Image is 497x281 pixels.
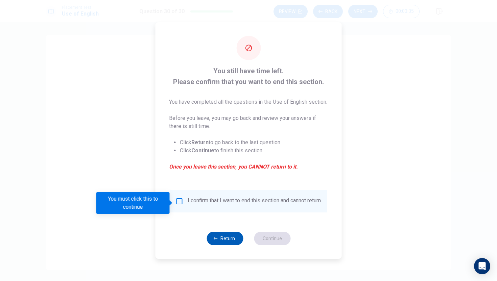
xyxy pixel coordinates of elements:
[180,147,328,155] li: Click to finish this section.
[207,232,243,245] button: Return
[169,66,328,87] span: You still have time left. Please confirm that you want to end this section.
[175,197,184,205] span: You must click this to continue
[188,197,322,205] div: I confirm that I want to end this section and cannot return.
[169,114,328,130] p: Before you leave, you may go back and review your answers if there is still time.
[169,98,328,106] p: You have completed all the questions in the Use of English section.
[191,139,209,146] strong: Return
[254,232,290,245] button: Continue
[169,163,328,171] em: Once you leave this section, you CANNOT return to it.
[474,258,490,274] div: Open Intercom Messenger
[180,138,328,147] li: Click to go back to the last question
[191,147,214,154] strong: Continue
[96,192,170,214] div: You must click this to continue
